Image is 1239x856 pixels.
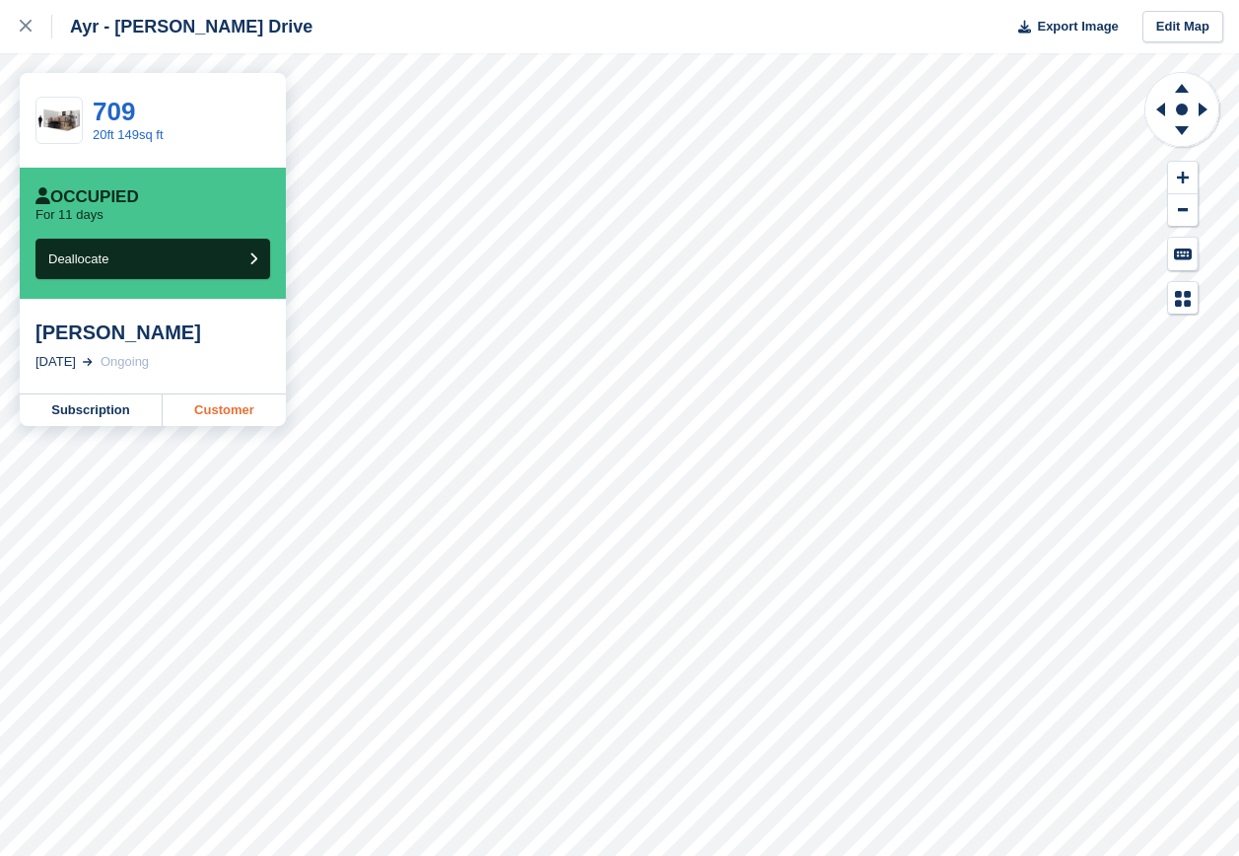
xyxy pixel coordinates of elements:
a: Subscription [20,394,163,426]
div: Ayr - [PERSON_NAME] Drive [52,15,312,38]
p: For 11 days [35,207,103,223]
button: Zoom Out [1168,194,1198,227]
button: Map Legend [1168,282,1198,315]
img: arrow-right-light-icn-cde0832a797a2874e46488d9cf13f60e5c3a73dbe684e267c42b8395dfbc2abf.svg [83,358,93,366]
button: Keyboard Shortcuts [1168,238,1198,270]
button: Export Image [1006,11,1119,43]
a: Edit Map [1142,11,1223,43]
img: 150-sqft-unit.jpg [36,104,82,138]
a: 20ft 149sq ft [93,127,164,142]
a: Customer [163,394,286,426]
div: Ongoing [101,352,149,372]
a: 709 [93,97,135,126]
div: [PERSON_NAME] [35,321,270,344]
button: Deallocate [35,239,270,279]
div: [DATE] [35,352,76,372]
button: Zoom In [1168,162,1198,194]
span: Export Image [1037,17,1118,36]
div: Occupied [35,187,139,207]
span: Deallocate [48,251,108,266]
